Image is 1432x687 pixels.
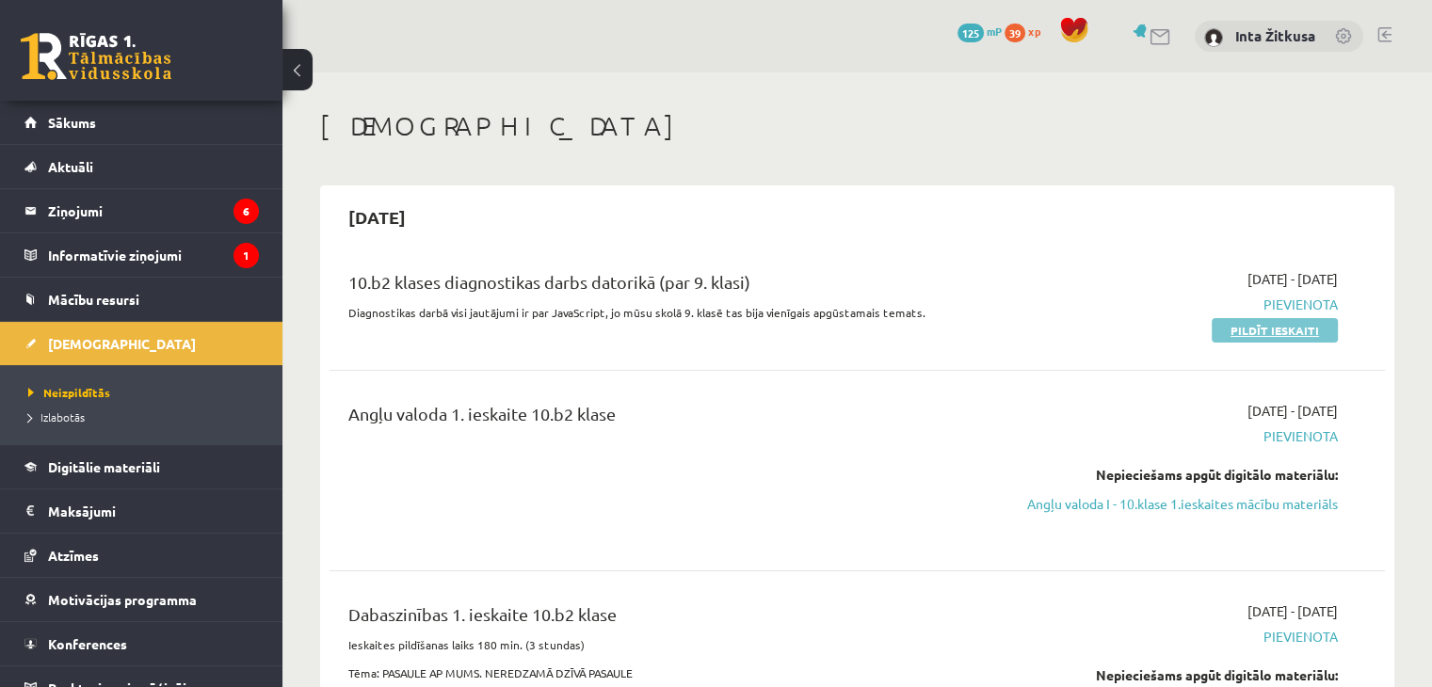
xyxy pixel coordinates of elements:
a: Informatīvie ziņojumi1 [24,233,259,277]
a: Rīgas 1. Tālmācības vidusskola [21,33,171,80]
p: Diagnostikas darbā visi jautājumi ir par JavaScript, jo mūsu skolā 9. klasē tas bija vienīgais ap... [348,304,999,321]
div: Dabaszinības 1. ieskaite 10.b2 klase [348,601,999,636]
span: Neizpildītās [28,385,110,400]
div: Angļu valoda 1. ieskaite 10.b2 klase [348,401,999,436]
a: Izlabotās [28,408,264,425]
a: Maksājumi [24,489,259,533]
a: Ziņojumi6 [24,189,259,232]
span: Digitālie materiāli [48,458,160,475]
div: Nepieciešams apgūt digitālo materiālu: [1027,665,1338,685]
a: 39 xp [1005,24,1050,39]
i: 1 [233,243,259,268]
span: Konferences [48,635,127,652]
h2: [DATE] [330,195,425,239]
a: Motivācijas programma [24,578,259,621]
span: [DATE] - [DATE] [1247,269,1338,289]
span: Motivācijas programma [48,591,197,608]
span: Izlabotās [28,409,85,424]
a: Digitālie materiāli [24,445,259,488]
a: Pildīt ieskaiti [1212,318,1338,343]
span: Aktuāli [48,158,93,175]
div: Nepieciešams apgūt digitālo materiālu: [1027,465,1338,485]
legend: Maksājumi [48,489,259,533]
a: Neizpildītās [28,384,264,401]
span: 125 [957,24,984,42]
a: Sākums [24,101,259,144]
span: 39 [1005,24,1025,42]
span: mP [987,24,1002,39]
a: Konferences [24,622,259,665]
h1: [DEMOGRAPHIC_DATA] [320,110,1394,142]
legend: Informatīvie ziņojumi [48,233,259,277]
a: Mācību resursi [24,278,259,321]
span: Pievienota [1027,295,1338,314]
a: Aktuāli [24,145,259,188]
a: 125 mP [957,24,1002,39]
a: Atzīmes [24,534,259,577]
span: Atzīmes [48,547,99,564]
span: Pievienota [1027,627,1338,647]
a: Angļu valoda I - 10.klase 1.ieskaites mācību materiāls [1027,494,1338,514]
span: Mācību resursi [48,291,139,308]
span: [DEMOGRAPHIC_DATA] [48,335,196,352]
span: Pievienota [1027,426,1338,446]
span: Sākums [48,114,96,131]
span: [DATE] - [DATE] [1247,401,1338,421]
a: [DEMOGRAPHIC_DATA] [24,322,259,365]
div: 10.b2 klases diagnostikas darbs datorikā (par 9. klasi) [348,269,999,304]
a: Inta Žitkusa [1235,26,1315,45]
span: xp [1028,24,1040,39]
p: Ieskaites pildīšanas laiks 180 min. (3 stundas) [348,636,999,653]
i: 6 [233,199,259,224]
legend: Ziņojumi [48,189,259,232]
img: Inta Žitkusa [1204,28,1223,47]
span: [DATE] - [DATE] [1247,601,1338,621]
p: Tēma: PASAULE AP MUMS. NEREDZAMĀ DZĪVĀ PASAULE [348,664,999,681]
